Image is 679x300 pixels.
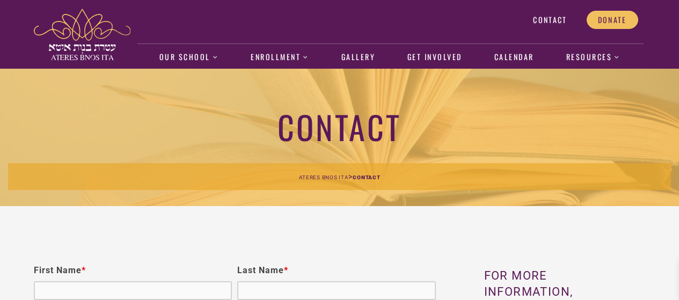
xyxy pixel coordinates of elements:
[34,265,86,276] label: First Name
[245,45,315,70] a: Enrollment
[34,9,130,60] img: ateres
[353,174,380,180] span: Contact
[335,45,381,70] a: Gallery
[560,45,626,70] a: Resources
[237,265,288,276] label: Last Name
[488,45,539,70] a: Calendar
[299,172,349,181] a: Ateres Bnos Ita
[522,11,578,29] a: Contact
[8,106,671,147] h1: Contact
[533,15,567,25] span: Contact
[401,45,468,70] a: Get Involved
[598,15,627,25] span: Donate
[587,11,638,29] a: Donate
[154,45,224,70] a: Our School
[8,163,671,190] div: >
[299,174,349,180] span: Ateres Bnos Ita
